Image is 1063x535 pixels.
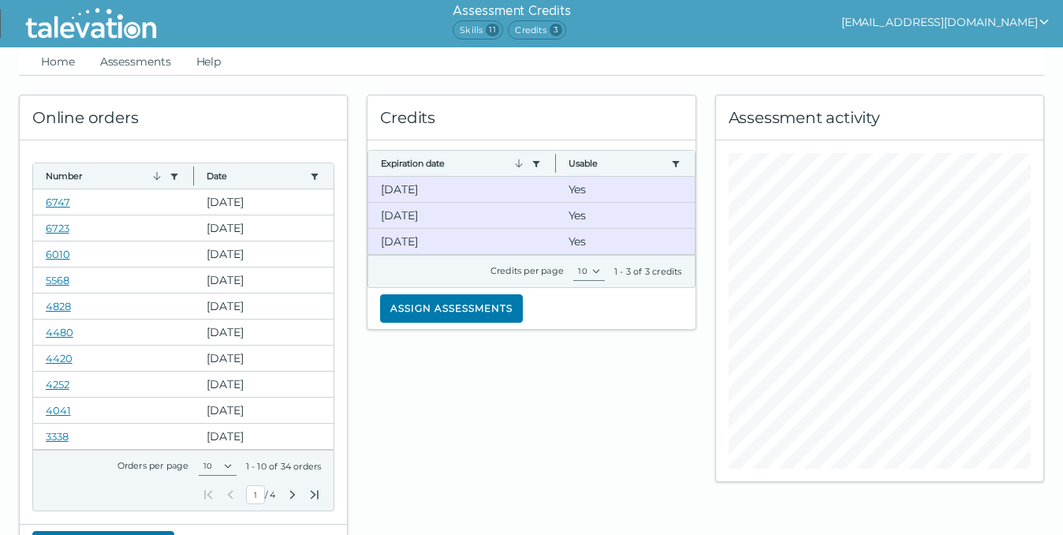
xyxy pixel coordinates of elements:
clr-dg-cell: Yes [556,229,695,254]
img: Talevation_Logo_Transparent_white.png [19,4,163,43]
clr-dg-cell: Yes [556,203,695,228]
clr-dg-cell: [DATE] [368,229,555,254]
button: Date [207,170,304,182]
div: 1 - 10 of 34 orders [246,460,322,473]
input: Current Page [246,485,265,504]
span: 11 [486,24,499,36]
a: Home [38,47,78,76]
div: / [202,485,321,504]
button: Usable [569,157,665,170]
clr-dg-cell: [DATE] [194,320,334,345]
clr-dg-cell: [DATE] [194,189,334,215]
span: 3 [550,24,562,36]
a: 4480 [46,326,73,339]
button: Last Page [308,488,321,501]
div: Credits [367,95,695,140]
clr-dg-cell: [DATE] [368,203,555,228]
a: Assessments [97,47,174,76]
a: 4041 [46,404,71,417]
a: 4252 [46,378,69,391]
clr-dg-cell: [DATE] [194,215,334,241]
clr-dg-cell: [DATE] [368,177,555,202]
div: Assessment activity [716,95,1043,140]
button: Expiration date [381,157,524,170]
label: Credits per page [490,265,564,276]
clr-dg-cell: [DATE] [194,294,334,319]
div: Online orders [20,95,347,140]
button: Column resize handle [550,146,561,180]
clr-dg-cell: [DATE] [194,398,334,423]
clr-dg-cell: Yes [556,177,695,202]
a: 6723 [46,222,69,234]
clr-dg-cell: [DATE] [194,241,334,267]
a: 4828 [46,300,71,312]
span: Skills [453,21,503,39]
span: Total Pages [268,488,277,501]
button: Previous Page [224,488,237,501]
span: Credits [508,21,565,39]
label: Orders per page [117,460,189,471]
clr-dg-cell: [DATE] [194,346,334,371]
button: Number [46,170,163,182]
a: 6010 [46,248,70,260]
button: Assign assessments [380,294,523,323]
button: Column resize handle [188,159,199,193]
a: Help [193,47,225,76]
clr-dg-cell: [DATE] [194,372,334,397]
div: 1 - 3 of 3 credits [614,265,682,278]
a: 3338 [46,430,69,443]
clr-dg-cell: [DATE] [194,424,334,449]
clr-dg-cell: [DATE] [194,267,334,293]
a: 4420 [46,352,73,365]
button: First Page [202,488,214,501]
h6: Assessment Credits [453,2,571,21]
button: show user actions [841,13,1050,32]
a: 5568 [46,274,69,286]
a: 6747 [46,196,70,208]
button: Next Page [286,488,299,501]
